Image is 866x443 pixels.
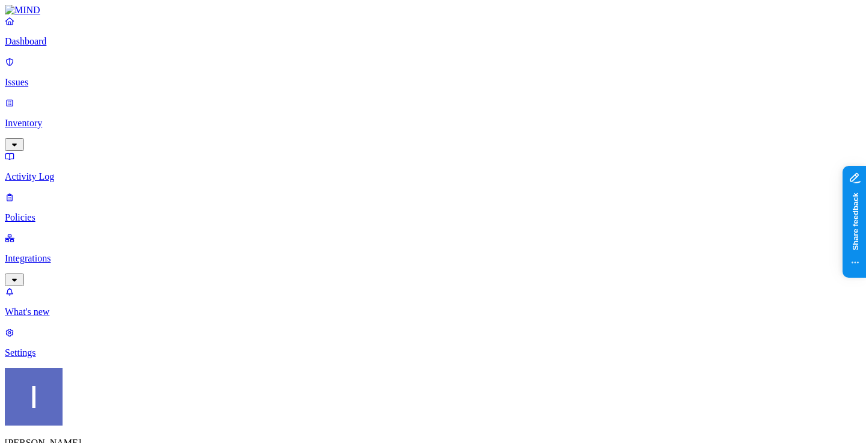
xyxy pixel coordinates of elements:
a: Dashboard [5,16,861,47]
p: Integrations [5,253,861,264]
a: What's new [5,286,861,317]
p: Dashboard [5,36,861,47]
p: Issues [5,77,861,88]
p: Inventory [5,118,861,129]
a: Policies [5,192,861,223]
img: Itai Schwartz [5,368,63,426]
p: Activity Log [5,171,861,182]
a: Integrations [5,233,861,284]
a: Issues [5,57,861,88]
a: MIND [5,5,861,16]
img: MIND [5,5,40,16]
p: Policies [5,212,861,223]
a: Inventory [5,97,861,149]
a: Settings [5,327,861,358]
p: Settings [5,347,861,358]
a: Activity Log [5,151,861,182]
p: What's new [5,307,861,317]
